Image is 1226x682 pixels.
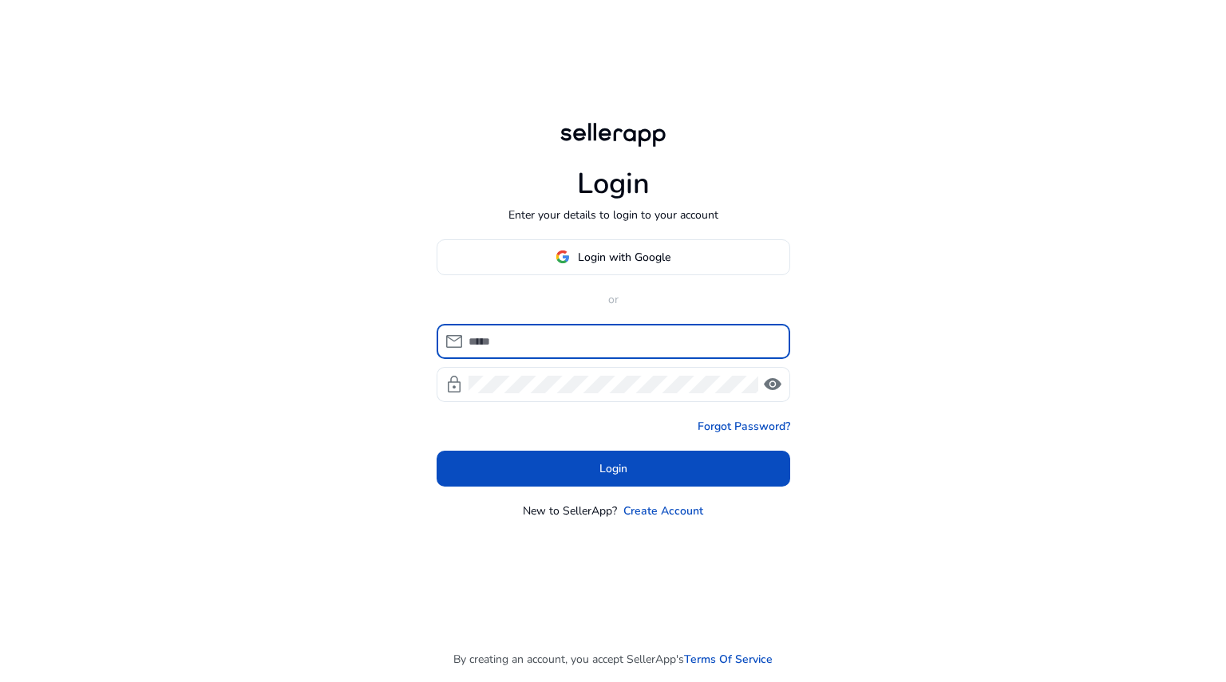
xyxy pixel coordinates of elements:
[763,375,782,394] span: visibility
[437,239,790,275] button: Login with Google
[578,249,670,266] span: Login with Google
[599,460,627,477] span: Login
[523,503,617,519] p: New to SellerApp?
[623,503,703,519] a: Create Account
[577,167,650,201] h1: Login
[437,291,790,308] p: or
[684,651,773,668] a: Terms Of Service
[508,207,718,223] p: Enter your details to login to your account
[437,451,790,487] button: Login
[445,375,464,394] span: lock
[556,250,570,264] img: google-logo.svg
[698,418,790,435] a: Forgot Password?
[445,332,464,351] span: mail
